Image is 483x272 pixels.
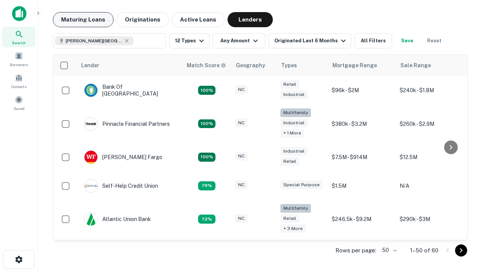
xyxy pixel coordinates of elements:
div: Matching Properties: 25, hasApolloMatch: undefined [198,119,215,128]
td: $246.5k - $9.2M [328,200,396,238]
th: Sale Range [396,55,464,76]
div: Atlantic Union Bank [84,212,151,226]
img: picture [85,213,97,226]
p: 1–50 of 60 [410,246,438,255]
div: Bank Of [GEOGRAPHIC_DATA] [84,83,175,97]
img: picture [85,117,97,130]
div: [PERSON_NAME] Fargo [84,150,162,164]
th: Types [277,55,328,76]
div: Retail [280,157,299,166]
td: $380k - $3.2M [328,105,396,143]
th: Capitalize uses an advanced AI algorithm to match your search with the best lender. The match sco... [182,55,231,76]
span: Saved [14,105,25,111]
div: Mortgage Range [332,61,377,70]
td: $1.5M [328,172,396,200]
td: $290k - $3M [396,200,464,238]
th: Mortgage Range [328,55,396,76]
th: Geography [231,55,277,76]
div: Pinnacle Financial Partners [84,117,170,131]
div: Sale Range [400,61,431,70]
div: Matching Properties: 10, hasApolloMatch: undefined [198,215,215,224]
img: picture [85,151,97,164]
button: Save your search to get updates of matches that match your search criteria. [395,33,419,48]
img: capitalize-icon.png [12,6,26,21]
span: Search [12,40,26,46]
span: Borrowers [10,62,28,68]
button: Lenders [228,12,273,27]
td: $12.5M [396,143,464,172]
td: $96k - $2M [328,76,396,105]
button: Any Amount [212,33,265,48]
div: Multifamily [280,108,311,117]
p: Rows per page: [335,246,376,255]
div: Industrial [280,119,308,127]
div: Retail [280,214,299,223]
div: + 1 more [280,129,304,138]
img: picture [85,179,97,192]
div: Industrial [280,147,308,156]
td: $7.5M - $914M [328,143,396,172]
h6: Match Score [187,61,225,70]
div: Matching Properties: 15, hasApolloMatch: undefined [198,153,215,162]
td: $260k - $2.9M [396,105,464,143]
button: Active Loans [172,12,225,27]
button: Go to next page [455,244,467,257]
div: NC [235,85,248,94]
button: Maturing Loans [53,12,114,27]
button: 12 Types [169,33,209,48]
div: Multifamily [280,204,311,213]
button: Originated Last 6 Months [268,33,351,48]
a: Search [2,27,35,47]
div: NC [235,152,248,161]
div: Retail [280,80,299,89]
span: Contacts [11,83,26,90]
div: Types [281,61,297,70]
button: All Filters [354,33,392,48]
td: $240k - $1.8M [396,76,464,105]
div: Capitalize uses an advanced AI algorithm to match your search with the best lender. The match sco... [187,61,226,70]
a: Contacts [2,71,35,91]
td: N/A [396,172,464,200]
div: NC [235,214,248,223]
span: [PERSON_NAME][GEOGRAPHIC_DATA], [GEOGRAPHIC_DATA] [66,37,122,44]
iframe: Chat Widget [445,212,483,248]
button: Originations [117,12,169,27]
th: Lender [77,55,182,76]
div: Lender [81,61,99,70]
div: Matching Properties: 11, hasApolloMatch: undefined [198,181,215,190]
div: 50 [379,245,398,256]
div: Self-help Credit Union [84,179,158,193]
a: Saved [2,93,35,113]
div: Geography [236,61,265,70]
div: + 3 more [280,224,306,233]
div: Special Purpose [280,181,323,189]
img: picture [85,84,97,97]
div: Industrial [280,90,308,99]
button: Reset [422,33,446,48]
a: Borrowers [2,49,35,69]
div: Matching Properties: 14, hasApolloMatch: undefined [198,86,215,95]
div: NC [235,119,248,127]
div: NC [235,181,248,189]
div: Originated Last 6 Months [274,36,348,45]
